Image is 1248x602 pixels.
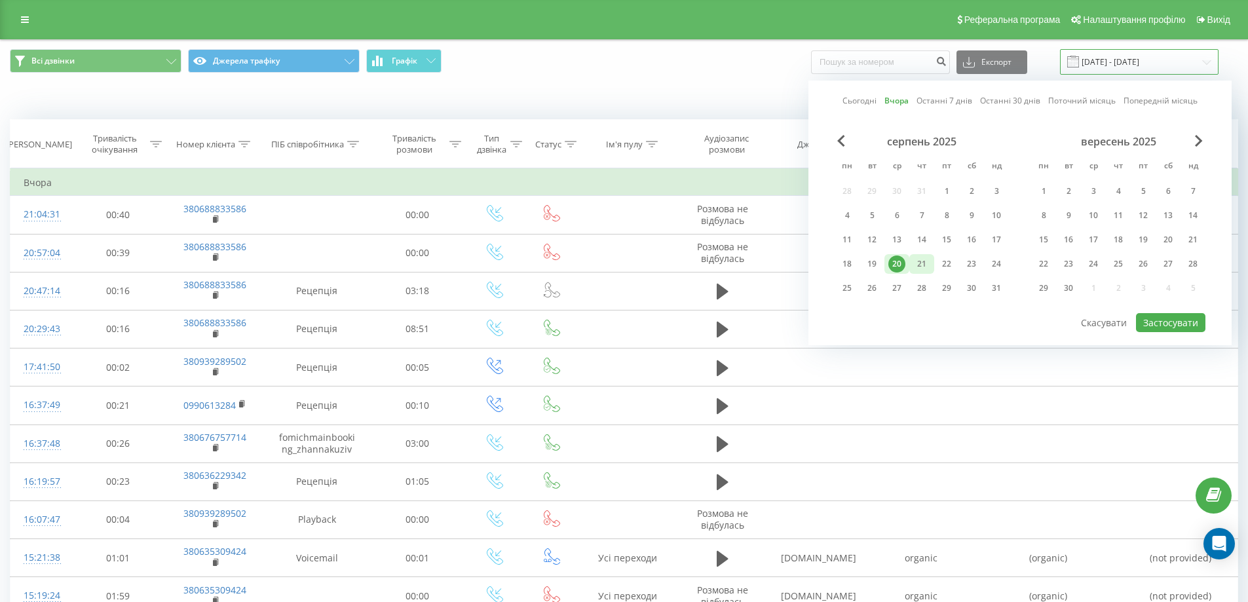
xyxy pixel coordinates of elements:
abbr: вівторок [1059,157,1078,177]
abbr: вівторок [862,157,882,177]
div: серпень 2025 [835,135,1009,148]
div: 16:37:49 [24,392,58,418]
a: 380688833586 [183,316,246,329]
div: чт 21 серп 2025 р. [909,254,934,274]
a: Сьогодні [842,94,877,107]
a: Останні 7 днів [917,94,972,107]
td: 00:04 [71,500,166,538]
div: 20:57:04 [24,240,58,266]
div: ср 20 серп 2025 р. [884,254,909,274]
div: Ім'я пулу [606,139,643,150]
td: 01:05 [370,462,465,500]
div: ср 10 вер 2025 р. [1081,206,1106,225]
div: 13 [888,231,905,248]
div: 20 [888,255,905,273]
div: нд 14 вер 2025 р. [1181,206,1205,225]
div: 16:37:48 [24,431,58,457]
button: Скасувати [1074,313,1134,332]
td: Рецепція [264,386,370,424]
div: вт 30 вер 2025 р. [1056,278,1081,298]
div: 31 [988,280,1005,297]
div: сб 2 серп 2025 р. [959,181,984,201]
div: 29 [938,280,955,297]
div: чт 18 вер 2025 р. [1106,230,1131,250]
div: 1 [938,183,955,200]
td: Playback [264,500,370,538]
div: вересень 2025 [1031,135,1205,148]
button: Застосувати [1136,313,1205,332]
button: Графік [366,49,442,73]
td: fomichmainbooking_zhannakuziv [264,424,370,462]
abbr: п’ятниця [937,157,956,177]
a: Поточний місяць [1048,94,1116,107]
div: пн 29 вер 2025 р. [1031,278,1056,298]
div: 5 [863,207,880,224]
abbr: субота [962,157,981,177]
div: 21 [1184,231,1201,248]
abbr: середа [887,157,907,177]
td: Рецепція [264,272,370,310]
div: 11 [1110,207,1127,224]
div: 2 [1060,183,1077,200]
div: 17 [1085,231,1102,248]
div: чт 14 серп 2025 р. [909,230,934,250]
div: 28 [913,280,930,297]
td: 01:01 [71,539,166,577]
div: 10 [988,207,1005,224]
div: сб 6 вер 2025 р. [1156,181,1181,201]
div: Тривалість розмови [382,133,447,155]
td: Рецепція [264,348,370,386]
td: [DOMAIN_NAME] [768,539,870,577]
td: (not provided) [1124,539,1238,577]
div: пт 8 серп 2025 р. [934,206,959,225]
div: вт 26 серп 2025 р. [860,278,884,298]
div: 2 [963,183,980,200]
td: 00:01 [370,539,465,577]
div: чт 7 серп 2025 р. [909,206,934,225]
div: 4 [839,207,856,224]
div: сб 27 вер 2025 р. [1156,254,1181,274]
div: 7 [1184,183,1201,200]
div: пт 15 серп 2025 р. [934,230,959,250]
td: 00:00 [370,196,465,234]
div: 3 [1085,183,1102,200]
div: пн 22 вер 2025 р. [1031,254,1056,274]
a: 380635309424 [183,545,246,557]
div: 18 [1110,231,1127,248]
div: 30 [963,280,980,297]
div: 17 [988,231,1005,248]
span: Розмова не відбулась [697,507,748,531]
div: 23 [1060,255,1077,273]
div: нд 10 серп 2025 р. [984,206,1009,225]
span: Розмова не відбулась [697,240,748,265]
div: пн 8 вер 2025 р. [1031,206,1056,225]
span: Previous Month [837,135,845,147]
div: пт 5 вер 2025 р. [1131,181,1156,201]
a: 380636229342 [183,469,246,481]
td: 03:18 [370,272,465,310]
div: ср 3 вер 2025 р. [1081,181,1106,201]
a: 0990613284 [183,399,236,411]
div: 6 [1160,183,1177,200]
div: сб 20 вер 2025 р. [1156,230,1181,250]
div: ПІБ співробітника [271,139,344,150]
div: 9 [1060,207,1077,224]
div: Аудіозапис розмови [689,133,765,155]
a: 380688833586 [183,240,246,253]
td: Рецепція [264,462,370,500]
td: Voicemail [264,539,370,577]
span: Реферальна програма [964,14,1061,25]
div: вт 16 вер 2025 р. [1056,230,1081,250]
div: 24 [988,255,1005,273]
div: 14 [1184,207,1201,224]
div: ср 24 вер 2025 р. [1081,254,1106,274]
abbr: четвер [1108,157,1128,177]
div: нд 28 вер 2025 р. [1181,254,1205,274]
div: 28 [1184,255,1201,273]
td: organic [870,539,972,577]
a: Останні 30 днів [980,94,1040,107]
td: 00:21 [71,386,166,424]
a: 380635309424 [183,584,246,596]
div: нд 24 серп 2025 р. [984,254,1009,274]
div: нд 31 серп 2025 р. [984,278,1009,298]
